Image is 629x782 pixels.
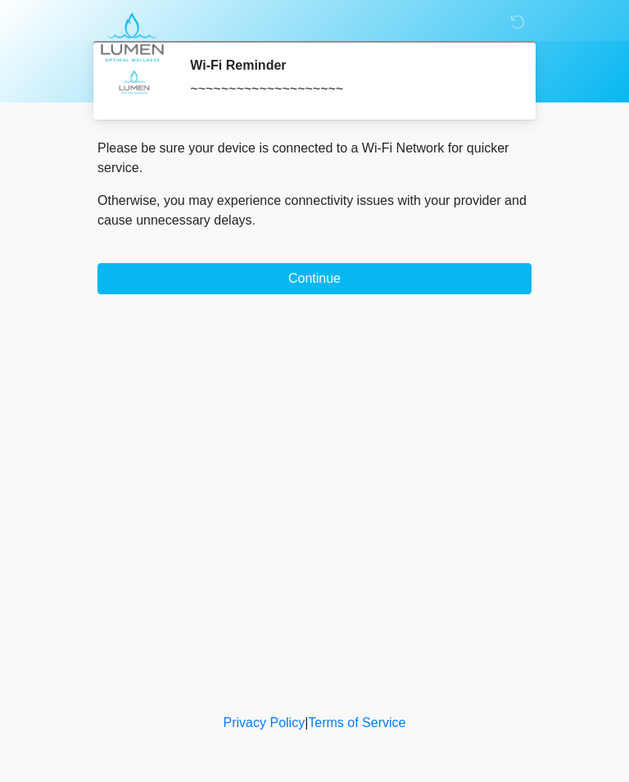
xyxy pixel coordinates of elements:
[190,80,507,99] div: ~~~~~~~~~~~~~~~~~~~~
[81,12,183,62] img: LUMEN Optimal Wellness Logo
[305,716,308,730] a: |
[97,139,532,178] p: Please be sure your device is connected to a Wi-Fi Network for quicker service.
[224,716,305,730] a: Privacy Policy
[97,263,532,294] button: Continue
[97,191,532,230] p: Otherwise, you may experience connectivity issues with your provider and cause unnecessary delays
[110,57,159,107] img: Agent Avatar
[252,213,256,227] span: .
[308,716,405,730] a: Terms of Service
